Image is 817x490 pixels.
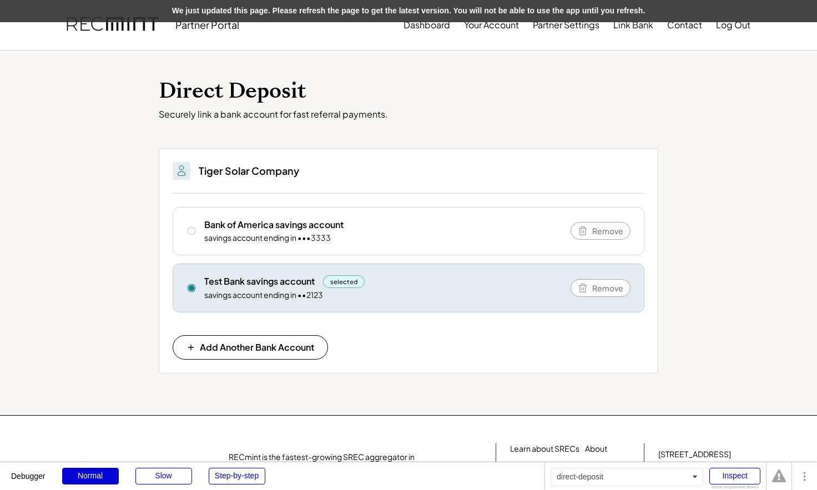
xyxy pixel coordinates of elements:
div: Normal [62,468,119,484]
h1: Direct Deposit [159,78,658,104]
div: Test Bank savings account [204,275,315,287]
button: Link Bank [613,14,653,36]
a: About [585,443,607,454]
div: Inspect [709,468,760,484]
div: Debugger [11,462,46,480]
div: savings account ending in •••3333 [204,233,331,244]
a: Testimonials [585,460,630,471]
div: Show responsive boxes [709,485,760,489]
button: Log Out [716,14,750,36]
button: Remove [571,222,631,240]
div: selected [323,275,365,288]
h3: Tiger Solar Company [199,164,299,177]
button: Contact [667,14,702,36]
div: Slow [135,468,192,484]
div: Partner Portal [175,18,239,31]
a: Learn about SRECs [510,443,579,454]
button: Remove [571,279,631,297]
div: Bank of America savings account [204,219,344,231]
span: Add Another Bank Account [200,343,314,352]
img: People.svg [175,164,188,178]
div: [STREET_ADDRESS] [658,449,731,460]
span: Remove [592,284,623,292]
img: recmint-logotype%403x.png [67,6,159,44]
div: Securely link a bank account for fast referral payments. [159,109,658,120]
button: Your Account [464,14,519,36]
div: direct-deposit [551,468,703,486]
button: Partner Settings [533,14,599,36]
a: Get Started [510,460,553,471]
div: Step-by-step [209,468,265,484]
div: savings account ending in ••2123 [204,290,323,301]
button: Dashboard [404,14,450,36]
button: Add Another Bank Account [173,335,328,360]
span: Remove [592,227,623,235]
